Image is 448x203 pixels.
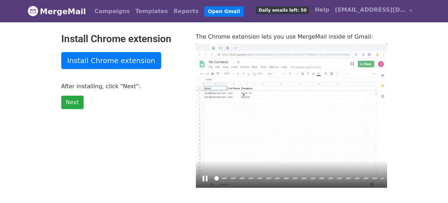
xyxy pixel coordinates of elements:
[196,33,387,40] p: The Chrome extension lets you use MergeMail inside of Gmail:
[256,6,309,14] span: Daily emails left: 50
[214,175,384,182] input: Seek
[61,33,185,45] h2: Install Chrome extension
[332,3,415,19] a: [EMAIL_ADDRESS][DOMAIN_NAME]
[312,3,332,17] a: Help
[28,6,38,16] img: MergeMail logo
[61,96,84,109] a: Next
[199,173,211,184] button: Play
[171,4,202,18] a: Reports
[132,4,171,18] a: Templates
[61,83,185,90] p: After installing, click "Next":
[335,6,406,14] span: [EMAIL_ADDRESS][DOMAIN_NAME]
[253,3,312,17] a: Daily emails left: 50
[61,52,161,69] a: Install Chrome extension
[204,6,244,17] a: Open Gmail
[92,4,132,18] a: Campaigns
[28,4,86,19] a: MergeMail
